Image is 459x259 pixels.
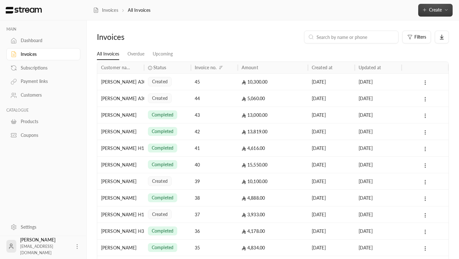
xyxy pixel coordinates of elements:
[101,140,140,156] div: [PERSON_NAME] H105
[195,173,234,189] div: 39
[359,74,398,90] div: [DATE]
[195,190,234,206] div: 38
[359,65,381,70] div: Updated at
[153,48,173,60] a: Upcoming
[312,173,351,189] div: [DATE]
[359,173,398,189] div: [DATE]
[127,48,144,60] a: Overdue
[152,211,168,218] span: created
[6,75,80,88] a: Payment links
[153,64,166,71] span: Status
[93,7,150,13] nav: breadcrumb
[152,128,173,135] span: completed
[195,74,234,90] div: 45
[359,90,398,107] div: [DATE]
[242,123,304,140] div: 13,819.00
[152,145,173,151] span: completed
[312,107,351,123] div: [DATE]
[359,107,398,123] div: [DATE]
[128,7,151,13] p: All Invoices
[312,240,351,256] div: [DATE]
[312,65,332,70] div: Created at
[312,223,351,239] div: [DATE]
[101,123,140,140] div: [PERSON_NAME]
[21,132,72,138] div: Coupons
[101,173,140,189] div: [PERSON_NAME]
[195,223,234,239] div: 36
[152,95,168,101] span: created
[6,221,80,233] a: Settings
[242,74,304,90] div: 10,300.00
[152,112,173,118] span: completed
[242,223,304,239] div: 4,178.00
[418,4,453,17] button: Create
[312,206,351,223] div: [DATE]
[101,157,140,173] div: [PERSON_NAME]
[242,206,304,223] div: 3,933.00
[21,51,72,57] div: Invoices
[152,228,173,234] span: completed
[101,190,140,206] div: [PERSON_NAME]
[195,107,234,123] div: 43
[242,240,304,256] div: 4,834.00
[195,157,234,173] div: 40
[21,37,72,44] div: Dashboard
[195,240,234,256] div: 35
[101,223,140,239] div: [PERSON_NAME] H301
[97,32,180,42] div: Invoices
[414,35,426,39] span: Filters
[195,140,234,156] div: 41
[97,48,119,60] a: All Invoices
[402,31,431,43] button: Filters
[242,90,304,107] div: 5,060.00
[312,90,351,107] div: [DATE]
[93,7,118,13] a: Invoices
[6,129,80,141] a: Coupons
[20,237,70,256] div: [PERSON_NAME]
[242,140,304,156] div: 4,616.00
[6,48,80,61] a: Invoices
[359,190,398,206] div: [DATE]
[195,206,234,223] div: 37
[5,7,42,14] img: Logo
[242,107,304,123] div: 13,000.00
[359,206,398,223] div: [DATE]
[101,90,140,107] div: [PERSON_NAME] A304
[195,65,216,70] div: Invoice no.
[359,223,398,239] div: [DATE]
[6,62,80,74] a: Subscriptions
[195,123,234,140] div: 42
[359,240,398,256] div: [DATE]
[152,195,173,201] span: completed
[152,178,168,184] span: created
[101,74,140,90] div: [PERSON_NAME] A304
[152,161,173,168] span: completed
[429,7,442,12] span: Create
[312,190,351,206] div: [DATE]
[101,240,140,256] div: [PERSON_NAME]
[195,90,234,107] div: 44
[101,206,140,223] div: [PERSON_NAME] H101
[21,118,72,125] div: Products
[21,224,72,230] div: Settings
[242,65,258,70] div: Amount
[359,157,398,173] div: [DATE]
[359,123,398,140] div: [DATE]
[21,65,72,71] div: Subscriptions
[21,92,72,98] div: Customers
[312,157,351,173] div: [DATE]
[101,107,140,123] div: [PERSON_NAME]
[6,27,80,32] p: MAIN
[6,34,80,47] a: Dashboard
[312,140,351,156] div: [DATE]
[20,244,53,255] span: [EMAIL_ADDRESS][DOMAIN_NAME]
[242,157,304,173] div: 15,550.00
[242,173,304,189] div: 10,100.00
[6,108,80,113] p: CATALOGUE
[312,123,351,140] div: [DATE]
[217,64,225,71] button: Sort
[6,89,80,101] a: Customers
[152,244,173,251] span: completed
[6,115,80,128] a: Products
[317,33,394,41] input: Search by name or phone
